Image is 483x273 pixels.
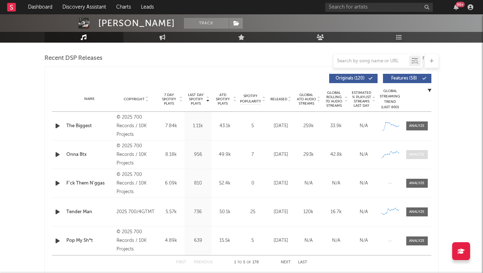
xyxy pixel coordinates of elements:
[269,151,293,158] div: [DATE]
[281,260,291,264] button: Next
[352,151,376,158] div: N/A
[298,260,307,264] button: Last
[227,258,266,267] div: 1 5 178
[240,237,265,244] div: 5
[324,91,344,108] span: Global Rolling 7D Audio Streams
[186,209,210,216] div: 736
[240,94,261,104] span: Spotify Popularity
[117,208,156,216] div: 2025 700/4GTMT
[213,93,232,106] span: ATD Spotify Plays
[160,151,183,158] div: 8.18k
[237,261,242,264] span: to
[213,151,237,158] div: 49.9k
[117,113,156,139] div: © 2025 700 Records / 10K Projects
[269,237,293,244] div: [DATE]
[269,123,293,130] div: [DATE]
[117,228,156,254] div: © 2025 700 Records / 10K Projects
[324,237,348,244] div: N/A
[352,209,376,216] div: N/A
[324,123,348,130] div: 33.9k
[297,93,316,106] span: Global ATD Audio Streams
[324,180,348,187] div: N/A
[186,180,210,187] div: 810
[66,209,113,216] a: Tender Man
[213,237,237,244] div: 15.5k
[324,151,348,158] div: 42.8k
[352,123,376,130] div: N/A
[297,180,321,187] div: N/A
[270,97,287,101] span: Released
[98,18,175,29] div: [PERSON_NAME]
[66,237,113,244] a: Pop My Sh*t
[117,171,156,196] div: © 2025 700 Records / 10K Projects
[456,2,465,7] div: 99 +
[186,151,210,158] div: 956
[379,88,401,110] div: Global Streaming Trend (Last 60D)
[66,180,113,187] a: F'ck Them N'ggas
[297,123,321,130] div: 259k
[66,123,113,130] a: The Biggest
[325,3,433,12] input: Search for artists
[388,76,421,81] span: Features ( 58 )
[160,209,183,216] div: 5.57k
[329,74,378,83] button: Originals(120)
[240,151,265,158] div: 7
[334,76,367,81] span: Originals ( 120 )
[297,237,321,244] div: N/A
[184,18,229,29] button: Track
[117,142,156,168] div: © 2025 700 Records / 10K Projects
[240,180,265,187] div: 0
[454,4,459,10] button: 99+
[352,91,371,108] span: Estimated % Playlist Streams Last Day
[160,237,183,244] div: 4.89k
[66,96,113,102] div: Name
[160,123,183,130] div: 7.84k
[247,261,251,264] span: of
[297,151,321,158] div: 293k
[352,237,376,244] div: N/A
[176,260,186,264] button: First
[194,260,213,264] button: Previous
[160,180,183,187] div: 6.09k
[383,74,431,83] button: Features(58)
[66,151,113,158] a: Onna Btx
[269,180,293,187] div: [DATE]
[213,209,237,216] div: 50.1k
[324,209,348,216] div: 16.7k
[297,209,321,216] div: 120k
[240,209,265,216] div: 25
[213,123,237,130] div: 43.1k
[186,237,210,244] div: 639
[186,93,205,106] span: Last Day Spotify Plays
[124,97,145,101] span: Copyright
[352,180,376,187] div: N/A
[186,123,210,130] div: 1.11k
[269,209,293,216] div: [DATE]
[333,58,409,64] input: Search by song name or URL
[240,123,265,130] div: 5
[213,180,237,187] div: 52.4k
[160,93,179,106] span: 7 Day Spotify Plays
